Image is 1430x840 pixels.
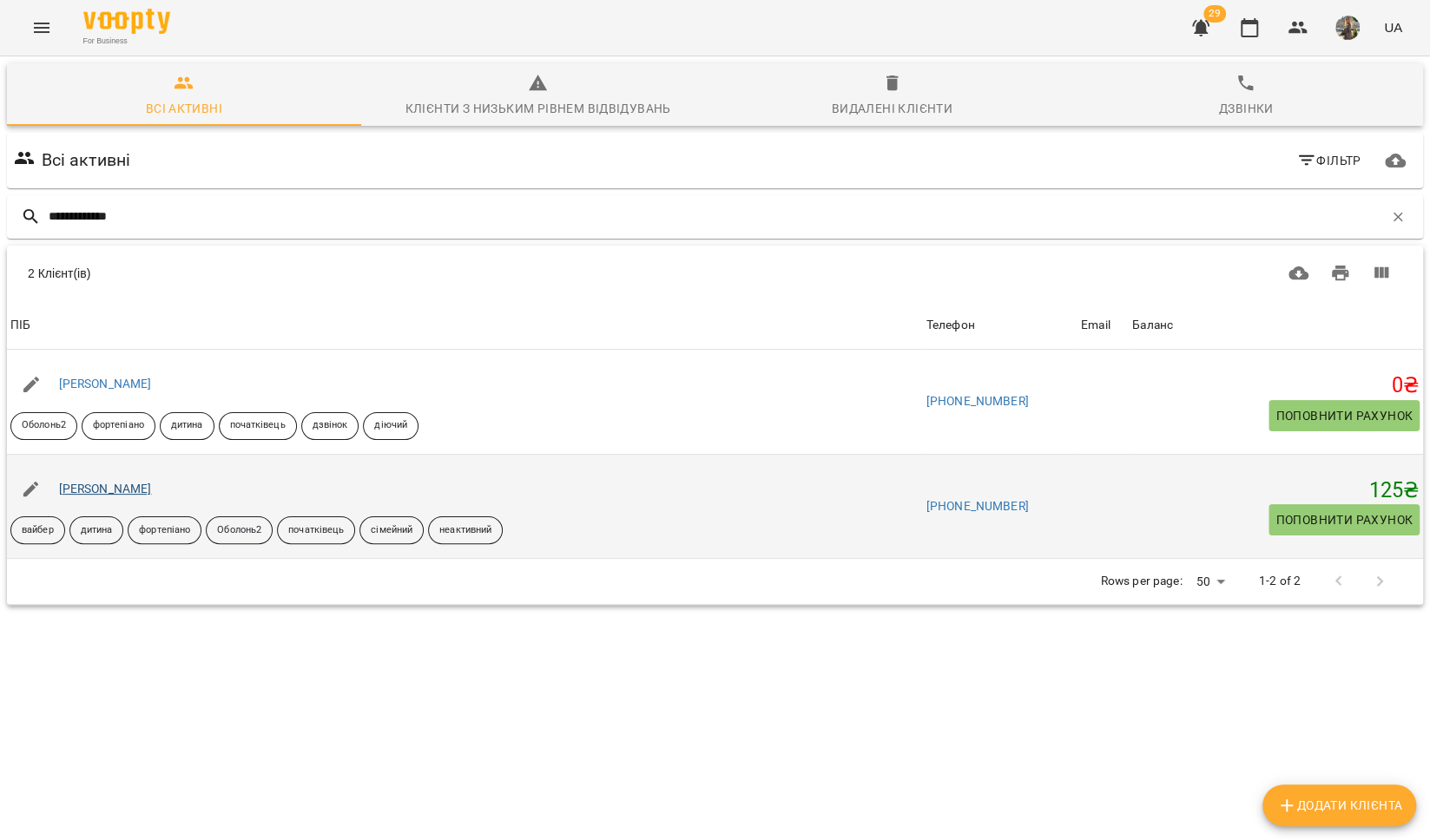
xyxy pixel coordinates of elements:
p: фортепіано [139,523,190,538]
button: Поповнити рахунок [1269,400,1420,431]
div: Дзвінки [1219,98,1274,119]
a: [PERSON_NAME] [59,482,152,495]
div: фортепіано [128,516,201,544]
div: Оболонь2 [10,412,77,440]
div: дзвінок [301,412,359,440]
div: Table Toolbar [7,246,1423,301]
div: дитина [160,412,214,440]
button: Друк [1320,253,1361,294]
h5: 125 ₴ [1132,477,1420,504]
div: вайбер [10,516,65,544]
p: сімейний [371,523,412,538]
button: Menu [21,7,63,49]
div: Всі активні [146,98,222,119]
span: 29 [1203,5,1226,23]
div: Видалені клієнти [832,98,952,119]
p: неактивний [439,523,491,538]
div: Клієнти з низьким рівнем відвідувань [405,98,671,119]
button: Вигляд колонок [1361,253,1402,294]
p: Rows per page: [1100,573,1182,590]
div: фортепіано [82,412,155,440]
button: Поповнити рахунок [1269,504,1420,535]
div: Email [1081,315,1110,336]
span: Поповнити рахунок [1275,509,1413,530]
p: дитина [171,418,203,433]
div: ПІБ [10,315,30,336]
div: Баланс [1132,315,1173,336]
p: Оболонь2 [217,523,261,538]
div: Оболонь2 [206,516,273,544]
a: [PHONE_NUMBER] [926,394,1029,408]
h5: 0 ₴ [1132,372,1420,399]
p: фортепіано [93,418,144,433]
img: Voopty Logo [83,9,170,34]
p: вайбер [22,523,54,538]
a: [PHONE_NUMBER] [926,499,1029,513]
span: For Business [83,36,170,47]
div: Телефон [926,315,975,336]
span: Баланс [1132,315,1420,336]
p: початківець [288,523,344,538]
div: початківець [277,516,355,544]
div: неактивний [428,516,503,544]
div: Sort [926,315,975,336]
p: діючий [374,418,407,433]
div: Sort [10,315,30,336]
span: UA [1384,18,1402,36]
span: ПІБ [10,315,919,336]
div: дитина [69,516,124,544]
button: Завантажити CSV [1278,253,1320,294]
div: Sort [1081,315,1110,336]
span: Поповнити рахунок [1275,405,1413,426]
h6: Всі активні [42,147,131,174]
span: Email [1081,315,1125,336]
span: Телефон [926,315,1074,336]
p: Оболонь2 [22,418,66,433]
p: дитина [81,523,113,538]
div: початківець [219,412,297,440]
p: початківець [230,418,286,433]
button: UA [1377,11,1409,43]
div: сімейний [359,516,424,544]
a: [PERSON_NAME] [59,377,152,390]
div: 2 Клієнт(ів) [28,265,684,282]
div: Sort [1132,315,1173,336]
button: Фільтр [1289,145,1368,176]
p: 1-2 of 2 [1259,573,1301,590]
img: d95d3a1f5a58f9939815add2f0358ac8.jpg [1335,16,1360,40]
div: 50 [1189,569,1230,594]
div: діючий [363,412,418,440]
span: Фільтр [1296,150,1361,171]
p: дзвінок [313,418,348,433]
